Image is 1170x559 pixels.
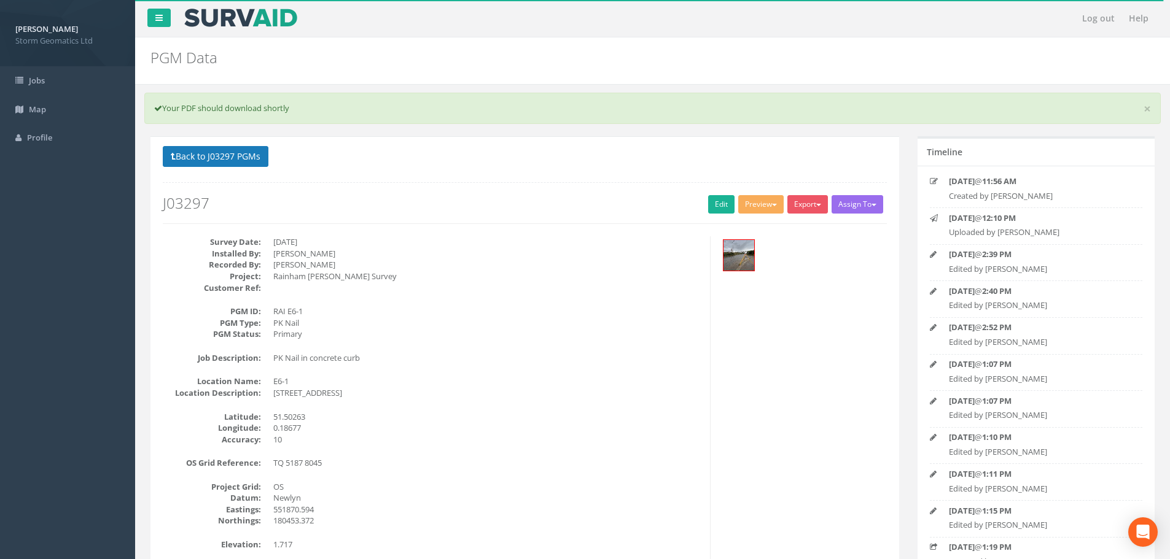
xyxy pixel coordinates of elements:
dt: Datum: [163,492,261,504]
p: @ [949,505,1123,517]
p: @ [949,212,1123,224]
dt: Customer Ref: [163,282,261,294]
dd: Newlyn [273,492,701,504]
p: Uploaded by [PERSON_NAME] [949,226,1123,238]
p: Edited by [PERSON_NAME] [949,336,1123,348]
dd: E6-1 [273,376,701,387]
img: bc27e03d-8615-10e0-0341-82328408e1f3_16f41215-6b54-60dd-606c-7e452f8354d8_thumb.jpg [723,240,754,271]
dd: [STREET_ADDRESS] [273,387,701,399]
strong: [DATE] [949,285,975,296]
p: Edited by [PERSON_NAME] [949,299,1123,311]
p: Edited by [PERSON_NAME] [949,446,1123,458]
strong: [DATE] [949,505,975,516]
strong: [DATE] [949,358,975,369]
strong: 1:07 PM [982,395,1012,406]
button: Preview [738,195,784,214]
dt: Eastings: [163,504,261,515]
div: Open Intercom Messenger [1128,517,1158,547]
p: Edited by [PERSON_NAME] [949,409,1123,421]
dd: TQ 5187 8045 [273,457,701,469]
span: Map [29,104,46,115]
strong: [DATE] [949,175,975,187]
div: Your PDF should download shortly [144,93,1161,124]
dd: 51.50263 [273,411,701,423]
p: @ [949,358,1123,370]
strong: [DATE] [949,541,975,552]
dt: Northings: [163,515,261,526]
dt: Recorded By: [163,259,261,271]
dt: PGM ID: [163,306,261,317]
dt: OS Grid Reference: [163,457,261,469]
strong: [DATE] [949,212,975,223]
p: @ [949,249,1123,260]
button: Back to J03297 PGMs [163,146,268,167]
p: @ [949,285,1123,297]
strong: 1:19 PM [982,541,1012,552]
dt: Location Name: [163,376,261,387]
dt: Installed By: [163,248,261,260]
p: Edited by [PERSON_NAME] [949,373,1123,385]
dd: 0.18677 [273,422,701,434]
dt: Survey Date: [163,236,261,248]
button: Assign To [832,195,883,214]
dt: PGM Type: [163,317,261,329]
strong: 2:39 PM [982,249,1012,260]
strong: [DATE] [949,431,975,442]
dd: RAI E6-1 [273,306,701,317]
strong: 2:40 PM [982,285,1012,296]
dd: Rainham [PERSON_NAME] Survey [273,271,701,282]
dd: PK Nail [273,317,701,329]
dt: PGM Status: [163,328,261,340]
button: Export [787,195,828,214]
h5: Timeline [927,147,962,156]
a: × [1144,102,1151,115]
dd: OS [273,481,701,493]
p: @ [949,541,1123,553]
span: Jobs [29,75,45,86]
dd: 180453.372 [273,515,701,526]
strong: [PERSON_NAME] [15,23,78,34]
dd: Primary [273,328,701,340]
strong: 1:07 PM [982,358,1012,369]
strong: 1:11 PM [982,468,1012,479]
dt: Job Description: [163,352,261,364]
span: Storm Geomatics Ltd [15,35,120,47]
span: Profile [27,132,52,143]
p: Created by [PERSON_NAME] [949,190,1123,202]
dt: Project Grid: [163,481,261,493]
strong: 12:10 PM [982,212,1016,223]
dt: Longitude: [163,422,261,434]
p: @ [949,395,1123,407]
dd: [PERSON_NAME] [273,248,701,260]
dd: PK Nail in concrete curb [273,352,701,364]
strong: 11:56 AM [982,175,1016,187]
dt: Project: [163,271,261,282]
p: @ [949,468,1123,480]
dd: 551870.594 [273,504,701,515]
dt: Latitude: [163,411,261,423]
strong: [DATE] [949,322,975,333]
h2: J03297 [163,195,887,211]
h2: PGM Data [150,50,985,66]
dd: [PERSON_NAME] [273,259,701,271]
strong: [DATE] [949,468,975,479]
strong: 2:52 PM [982,322,1012,333]
p: Edited by [PERSON_NAME] [949,263,1123,275]
dt: Accuracy: [163,434,261,445]
a: [PERSON_NAME] Storm Geomatics Ltd [15,20,120,46]
dd: [DATE] [273,236,701,248]
dt: Elevation: [163,539,261,550]
dt: Location Description: [163,387,261,399]
p: @ [949,431,1123,443]
p: Edited by [PERSON_NAME] [949,483,1123,495]
a: Edit [708,195,735,214]
p: Edited by [PERSON_NAME] [949,519,1123,531]
p: @ [949,175,1123,187]
strong: [DATE] [949,395,975,406]
dd: 1.717 [273,539,701,550]
strong: [DATE] [949,249,975,260]
strong: 1:15 PM [982,505,1012,516]
strong: 1:10 PM [982,431,1012,442]
p: @ [949,322,1123,333]
dd: 10 [273,434,701,445]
